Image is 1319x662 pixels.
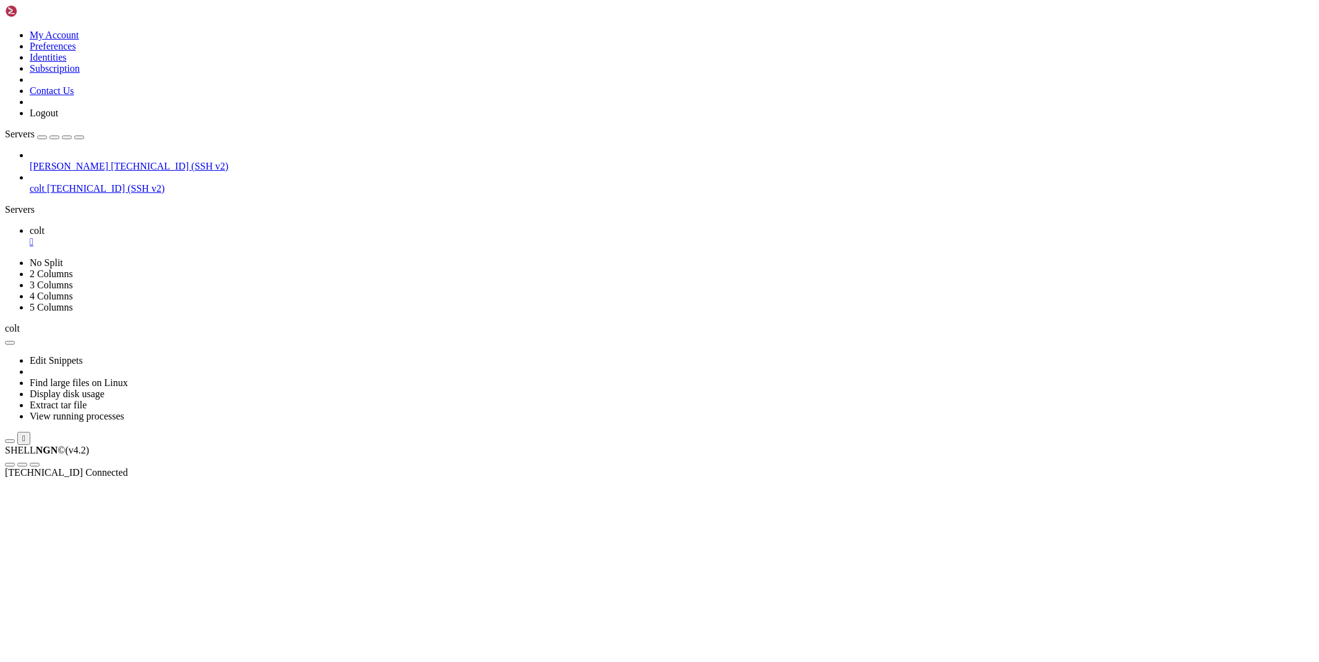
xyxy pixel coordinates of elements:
a: Logout [30,108,58,118]
span: Servers [5,129,35,139]
a: colt [TECHNICAL_ID] (SSH v2) [30,183,1314,194]
div: Servers [5,204,1314,215]
a: 3 Columns [30,280,73,290]
li: [PERSON_NAME] [TECHNICAL_ID] (SSH v2) [30,150,1314,172]
span: colt [5,323,20,333]
img: Shellngn [5,5,76,17]
a: Subscription [30,63,80,74]
a: My Account [30,30,79,40]
a: View running processes [30,411,124,421]
a: Edit Snippets [30,355,83,366]
a: Contact Us [30,85,74,96]
a: Preferences [30,41,76,51]
li: colt [TECHNICAL_ID] (SSH v2) [30,172,1314,194]
a: 2 Columns [30,269,73,279]
a: Identities [30,52,67,62]
a: Find large files on Linux [30,377,128,388]
a: 5 Columns [30,302,73,312]
span: [TECHNICAL_ID] (SSH v2) [47,183,164,194]
button:  [17,432,30,445]
span: colt [30,225,45,236]
a: colt [30,225,1314,247]
span: colt [30,183,45,194]
span: [TECHNICAL_ID] (SSH v2) [111,161,228,171]
div:  [22,434,25,443]
span: [PERSON_NAME] [30,161,108,171]
a: Servers [5,129,84,139]
a: No Split [30,257,63,268]
a: Display disk usage [30,389,105,399]
a:  [30,236,1314,247]
a: [PERSON_NAME] [TECHNICAL_ID] (SSH v2) [30,161,1314,172]
a: Extract tar file [30,400,87,410]
a: 4 Columns [30,291,73,301]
